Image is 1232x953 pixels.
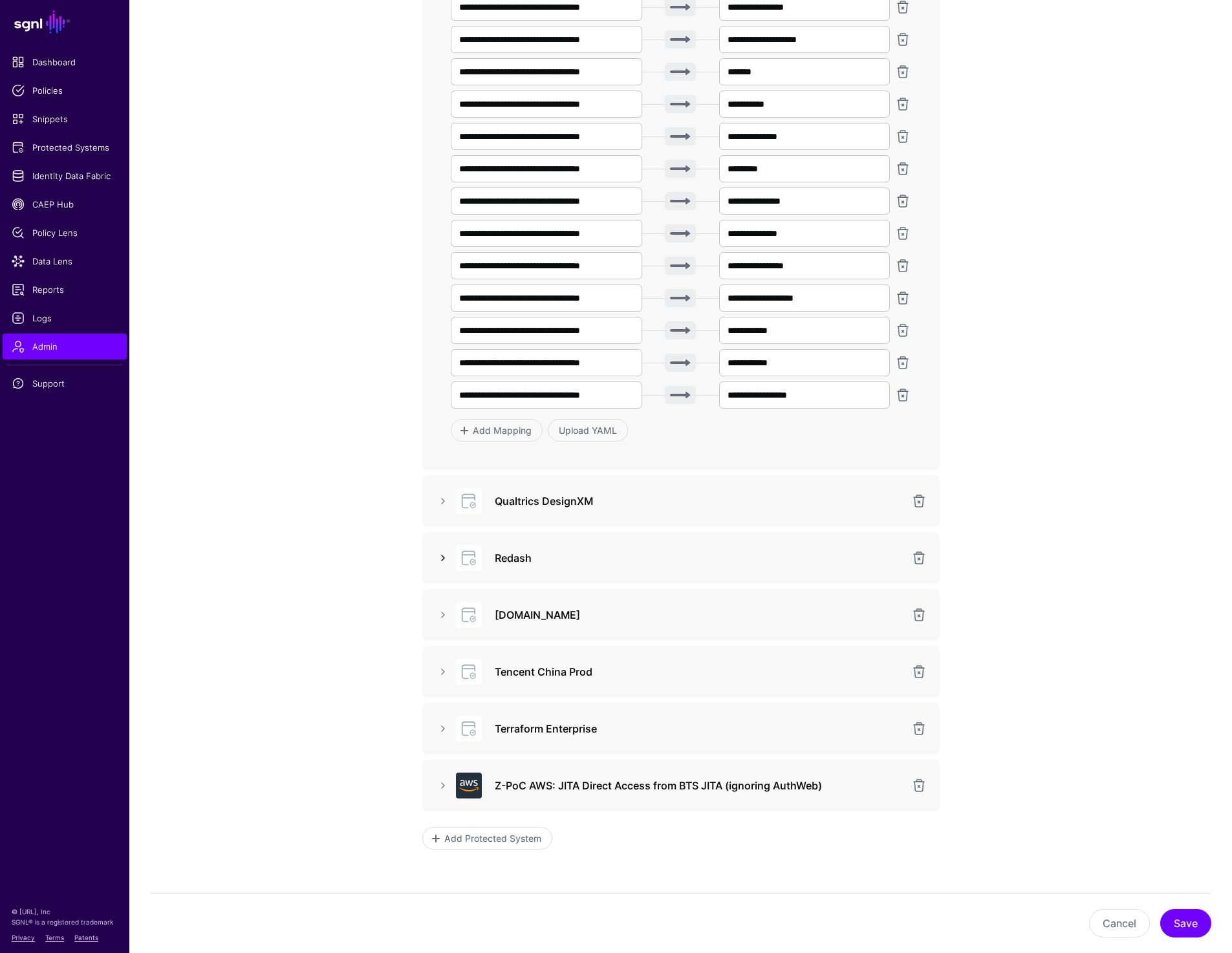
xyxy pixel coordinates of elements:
[12,917,118,927] p: SGNL® is a registered trademark
[12,169,118,182] span: Identity Data Fabric
[548,419,628,442] a: Upload YAML
[3,305,127,331] a: Logs
[495,493,903,509] h3: Qualtrics DesignXM
[8,8,122,36] a: SGNL
[12,255,118,268] span: Data Lens
[1160,909,1211,937] button: Save
[12,312,118,325] span: Logs
[12,340,118,353] span: Admin
[12,906,118,917] p: © [URL], Inc
[3,277,127,303] a: Reports
[3,220,127,246] a: Policy Lens
[3,49,127,75] a: Dashboard
[3,134,127,160] a: Protected Systems
[12,198,118,211] span: CAEP Hub
[442,831,543,845] span: Add Protected System
[495,607,903,623] h3: [DOMAIN_NAME]
[12,84,118,97] span: Policies
[3,334,127,359] a: Admin
[495,550,903,566] h3: Redash
[3,78,127,103] a: Policies
[3,248,127,274] a: Data Lens
[12,934,35,941] a: Privacy
[495,664,903,680] h3: Tencent China Prod
[45,934,64,941] a: Terms
[12,56,118,69] span: Dashboard
[456,773,482,798] img: svg+xml;base64,PHN2ZyB3aWR0aD0iNjQiIGhlaWdodD0iNjQiIHZpZXdCb3g9IjAgMCA2NCA2NCIgZmlsbD0ibm9uZSIgeG...
[1089,909,1150,937] button: Cancel
[495,778,903,793] h3: Z-PoC AWS: JITA Direct Access from BTS JITA (ignoring AuthWeb)
[3,191,127,217] a: CAEP Hub
[74,934,98,941] a: Patents
[12,226,118,239] span: Policy Lens
[12,283,118,296] span: Reports
[12,141,118,154] span: Protected Systems
[495,721,903,736] h3: Terraform Enterprise
[3,106,127,132] a: Snippets
[12,112,118,125] span: Snippets
[12,377,118,390] span: Support
[3,163,127,189] a: Identity Data Fabric
[471,423,533,437] span: Add Mapping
